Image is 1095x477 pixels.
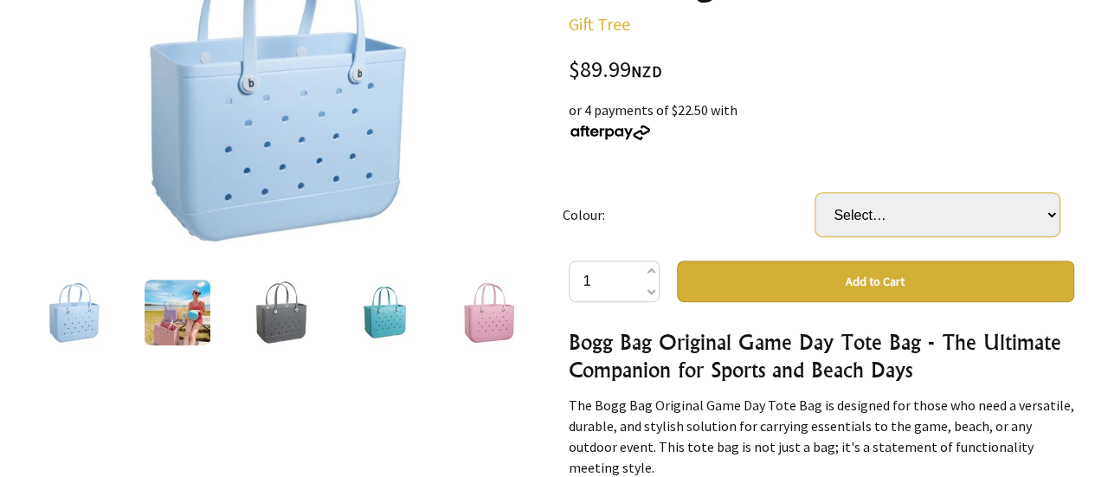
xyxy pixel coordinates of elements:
img: Bogg Bag Original Game Day Tote Bag [352,280,418,345]
td: Colour: [563,169,815,261]
img: Afterpay [569,125,652,140]
button: Add to Cart [677,261,1074,302]
img: Bogg Bag Original Game Day Tote Bag [41,280,106,345]
img: Bogg Bag Original Game Day Tote Bag [248,280,314,345]
a: Gift Tree [569,13,630,35]
img: Bogg Bag Original Game Day Tote Bag [456,280,522,345]
div: $89.99 [569,59,1074,82]
span: NZD [631,61,662,81]
img: Bogg Bag Original Game Day Tote Bag [145,280,210,345]
h3: Bogg Bag Original Game Day Tote Bag - The Ultimate Companion for Sports and Beach Days [569,328,1074,384]
div: or 4 payments of $22.50 with [569,100,1074,141]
